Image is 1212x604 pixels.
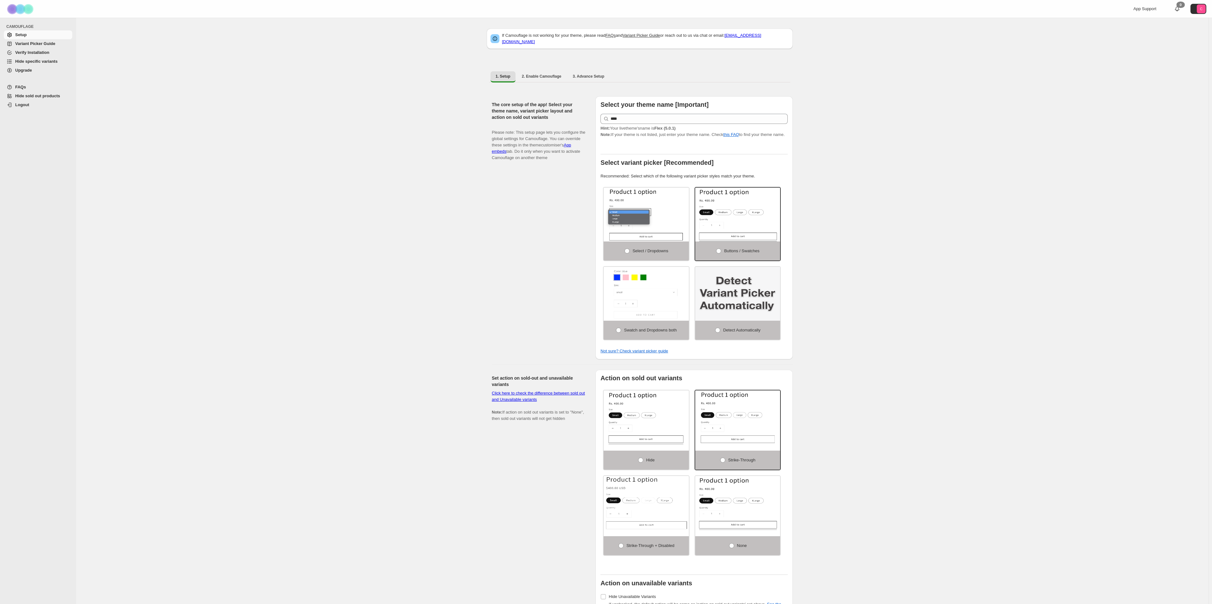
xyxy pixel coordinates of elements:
div: 0 [1177,2,1185,8]
img: Hide [604,390,689,444]
a: Variant Picker Guide [623,33,660,38]
a: Setup [4,30,72,39]
a: Hide sold out products [4,92,72,100]
a: Click here to check the difference between sold out and Unavailable variants [492,391,585,402]
span: App Support [1133,6,1156,11]
b: Select your theme name [Important] [600,101,709,108]
p: If your theme is not listed, just enter your theme name. Check to find your theme name. [600,125,788,138]
p: If Camouflage is not working for your theme, please read and or reach out to us via chat or email: [502,32,789,45]
strong: Hint: [600,126,610,131]
img: Buttons / Swatches [695,188,780,241]
span: Hide specific variants [15,59,58,64]
a: FAQs [606,33,616,38]
a: Hide specific variants [4,57,72,66]
img: Strike-through + Disabled [604,476,689,530]
span: Hide Unavailable Variants [609,594,656,599]
span: Swatch and Dropdowns both [624,328,677,332]
img: Strike-through [695,390,780,444]
span: If action on sold out variants is set to "None", then sold out variants will not get hidden [492,391,585,421]
img: Swatch and Dropdowns both [604,267,689,321]
a: Verify Installation [4,48,72,57]
span: Strike-through + Disabled [626,543,674,548]
text: C [1200,7,1202,11]
img: Select / Dropdowns [604,188,689,241]
span: Upgrade [15,68,32,73]
span: Buttons / Swatches [724,248,759,253]
a: Not sure? Check variant picker guide [600,349,668,353]
a: Variant Picker Guide [4,39,72,48]
a: Upgrade [4,66,72,75]
span: Setup [15,32,27,37]
strong: Note: [600,132,611,137]
a: this FAQ [723,132,739,137]
span: Select / Dropdowns [632,248,668,253]
span: 2. Enable Camouflage [522,74,561,79]
b: Action on unavailable variants [600,580,692,587]
p: Please note: This setup page lets you configure the global settings for Camouflage. You can overr... [492,123,585,161]
b: Action on sold out variants [600,375,682,382]
span: CAMOUFLAGE [6,24,73,29]
p: Recommended: Select which of the following variant picker styles match your theme. [600,173,788,179]
span: 3. Advance Setup [573,74,604,79]
img: Detect Automatically [695,267,780,321]
strong: Flex (5.0.1) [654,126,676,131]
span: Verify Installation [15,50,49,55]
span: Hide [646,458,655,462]
h2: Set action on sold-out and unavailable variants [492,375,585,388]
span: Logout [15,102,29,107]
a: FAQs [4,83,72,92]
a: 0 [1174,6,1180,12]
img: Camouflage [5,0,37,18]
span: Avatar with initials C [1197,4,1206,13]
span: FAQs [15,85,26,89]
span: Strike-through [728,458,755,462]
span: Detect Automatically [723,328,760,332]
a: Logout [4,100,72,109]
b: Note: [492,410,502,414]
h2: The core setup of the app! Select your theme name, variant picker layout and action on sold out v... [492,101,585,120]
button: Avatar with initials C [1190,4,1206,14]
b: Select variant picker [Recommended] [600,159,714,166]
span: Hide sold out products [15,93,60,98]
span: Your live theme's name is [600,126,676,131]
img: None [695,476,780,530]
span: 1. Setup [496,74,510,79]
span: None [737,543,747,548]
span: Variant Picker Guide [15,41,55,46]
